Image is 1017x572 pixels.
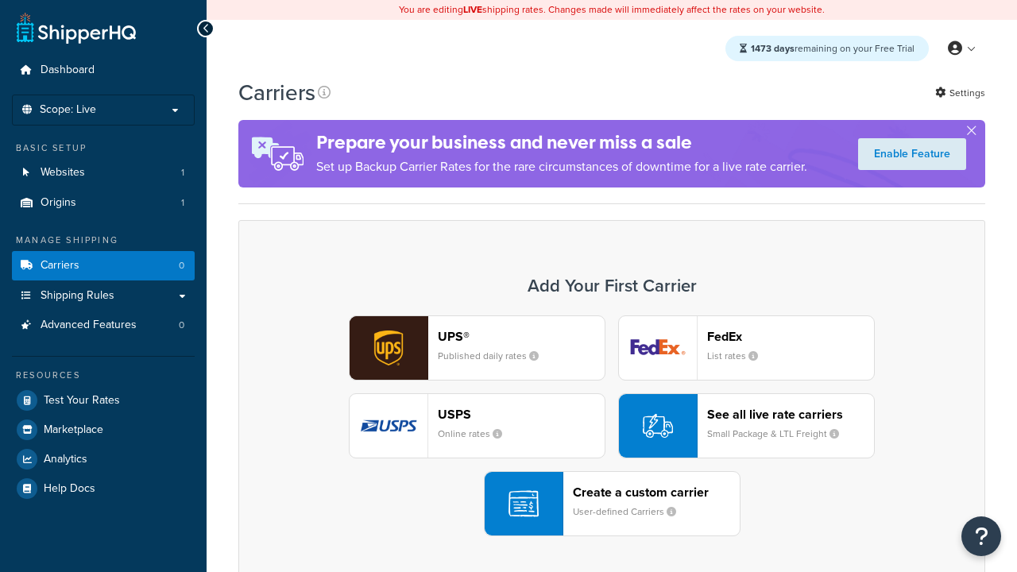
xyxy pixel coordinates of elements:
span: Shipping Rules [41,289,114,303]
a: Websites 1 [12,158,195,187]
span: Analytics [44,453,87,466]
h3: Add Your First Carrier [255,276,969,296]
span: Carriers [41,259,79,272]
button: usps logoUSPSOnline rates [349,393,605,458]
button: Create a custom carrierUser-defined Carriers [484,471,741,536]
a: Settings [935,82,985,104]
small: User-defined Carriers [573,504,689,519]
div: Basic Setup [12,141,195,155]
span: Test Your Rates [44,394,120,408]
span: Dashboard [41,64,95,77]
span: Websites [41,166,85,180]
a: Test Your Rates [12,386,195,415]
a: Help Docs [12,474,195,503]
span: Advanced Features [41,319,137,332]
span: Marketplace [44,423,103,437]
button: Open Resource Center [961,516,1001,556]
span: Origins [41,196,76,210]
strong: 1473 days [751,41,795,56]
div: remaining on your Free Trial [725,36,929,61]
h1: Carriers [238,77,315,108]
img: icon-carrier-custom-c93b8a24.svg [508,489,539,519]
a: Marketplace [12,415,195,444]
a: Advanced Features 0 [12,311,195,340]
li: Carriers [12,251,195,280]
a: Analytics [12,445,195,473]
div: Manage Shipping [12,234,195,247]
img: ad-rules-rateshop-fe6ec290ccb7230408bd80ed9643f0289d75e0ffd9eb532fc0e269fcd187b520.png [238,120,316,187]
small: List rates [707,349,771,363]
img: fedEx logo [619,316,697,380]
a: Dashboard [12,56,195,85]
p: Set up Backup Carrier Rates for the rare circumstances of downtime for a live rate carrier. [316,156,807,178]
span: 1 [181,166,184,180]
a: Carriers 0 [12,251,195,280]
a: Shipping Rules [12,281,195,311]
span: Scope: Live [40,103,96,117]
button: See all live rate carriersSmall Package & LTL Freight [618,393,875,458]
a: Enable Feature [858,138,966,170]
span: 0 [179,259,184,272]
small: Online rates [438,427,515,441]
a: ShipperHQ Home [17,12,136,44]
header: See all live rate carriers [707,407,874,422]
button: ups logoUPS®Published daily rates [349,315,605,381]
header: Create a custom carrier [573,485,740,500]
header: USPS [438,407,605,422]
img: icon-carrier-liverate-becf4550.svg [643,411,673,441]
li: Websites [12,158,195,187]
img: usps logo [350,394,427,458]
small: Small Package & LTL Freight [707,427,852,441]
span: 0 [179,319,184,332]
a: Origins 1 [12,188,195,218]
li: Advanced Features [12,311,195,340]
span: Help Docs [44,482,95,496]
img: ups logo [350,316,427,380]
small: Published daily rates [438,349,551,363]
h4: Prepare your business and never miss a sale [316,129,807,156]
span: 1 [181,196,184,210]
header: UPS® [438,329,605,344]
button: fedEx logoFedExList rates [618,315,875,381]
div: Resources [12,369,195,382]
li: Origins [12,188,195,218]
b: LIVE [463,2,482,17]
header: FedEx [707,329,874,344]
